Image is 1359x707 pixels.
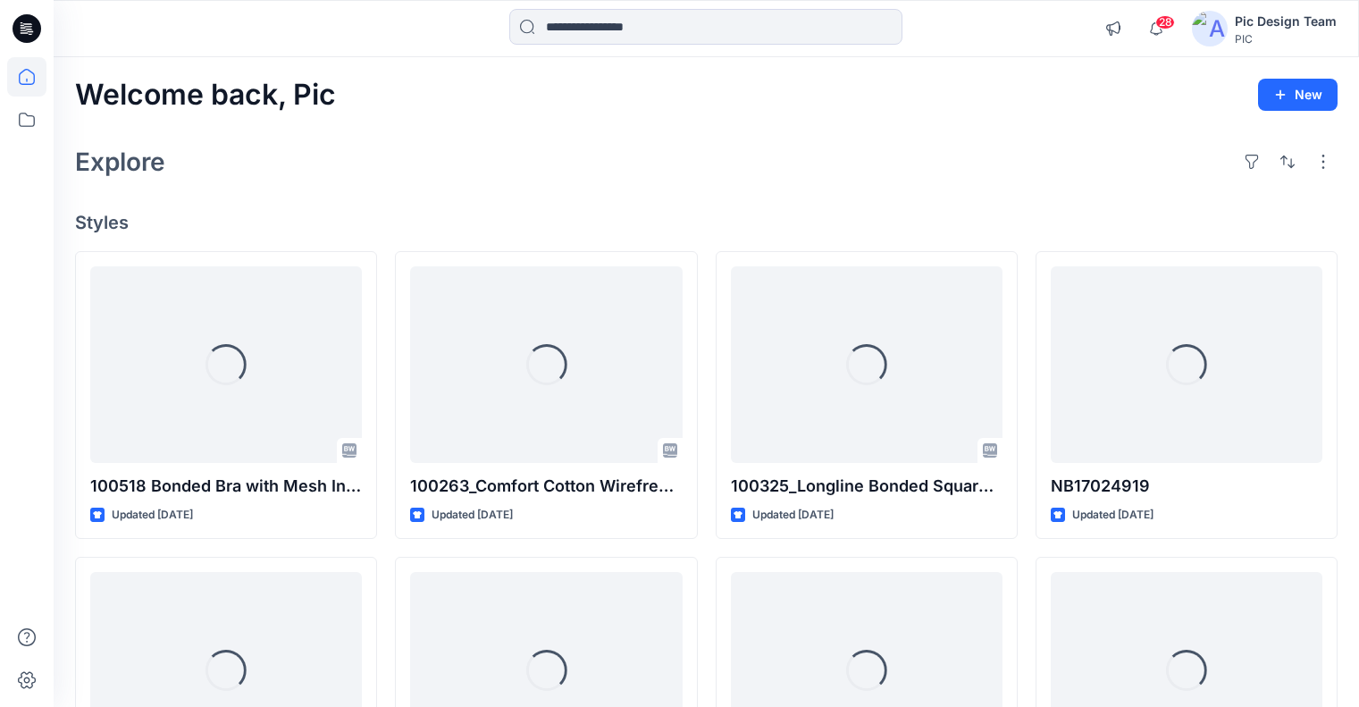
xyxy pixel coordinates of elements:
img: avatar [1192,11,1228,46]
h2: Explore [75,147,165,176]
p: 100263_Comfort Cotton Wirefree Bra [410,474,682,499]
p: NB17024919 [1051,474,1322,499]
div: PIC [1235,32,1337,46]
span: 28 [1155,15,1175,29]
h4: Styles [75,212,1338,233]
p: Updated [DATE] [432,506,513,525]
div: Pic Design Team [1235,11,1337,32]
button: New [1258,79,1338,111]
p: 100518 Bonded Bra with Mesh Inserts [90,474,362,499]
p: Updated [DATE] [1072,506,1153,525]
p: Updated [DATE] [112,506,193,525]
p: 100325_Longline Bonded Square Neck Bra [731,474,1002,499]
p: Updated [DATE] [752,506,834,525]
h2: Welcome back, Pic [75,79,336,112]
